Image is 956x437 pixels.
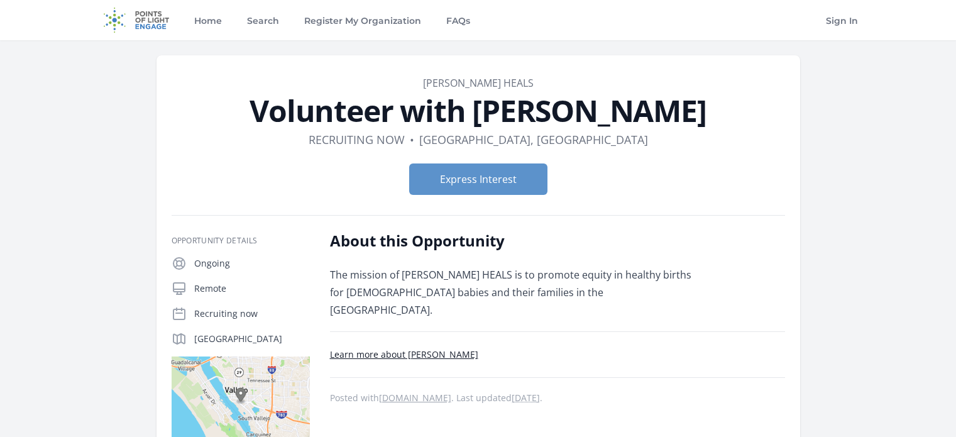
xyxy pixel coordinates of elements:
div: • [410,131,414,148]
a: [PERSON_NAME] Heals [423,76,534,90]
h3: Opportunity Details [172,236,310,246]
h2: About this Opportunity [330,231,698,251]
a: [DOMAIN_NAME] [379,392,451,404]
dd: Recruiting now [309,131,405,148]
p: Posted with . Last updated . [330,393,785,403]
p: Recruiting now [194,307,310,320]
p: [GEOGRAPHIC_DATA] [194,333,310,345]
button: Express Interest [409,163,547,195]
dd: [GEOGRAPHIC_DATA], [GEOGRAPHIC_DATA] [419,131,648,148]
p: Remote [194,282,310,295]
h1: Volunteer with [PERSON_NAME] [172,96,785,126]
p: Ongoing [194,257,310,270]
abbr: Sat, Apr 26, 2025 3:28 AM [512,392,540,404]
a: Learn more about [PERSON_NAME] [330,348,478,360]
p: The mission of [PERSON_NAME] HEALS is to promote equity in healthy births for [DEMOGRAPHIC_DATA] ... [330,266,698,319]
